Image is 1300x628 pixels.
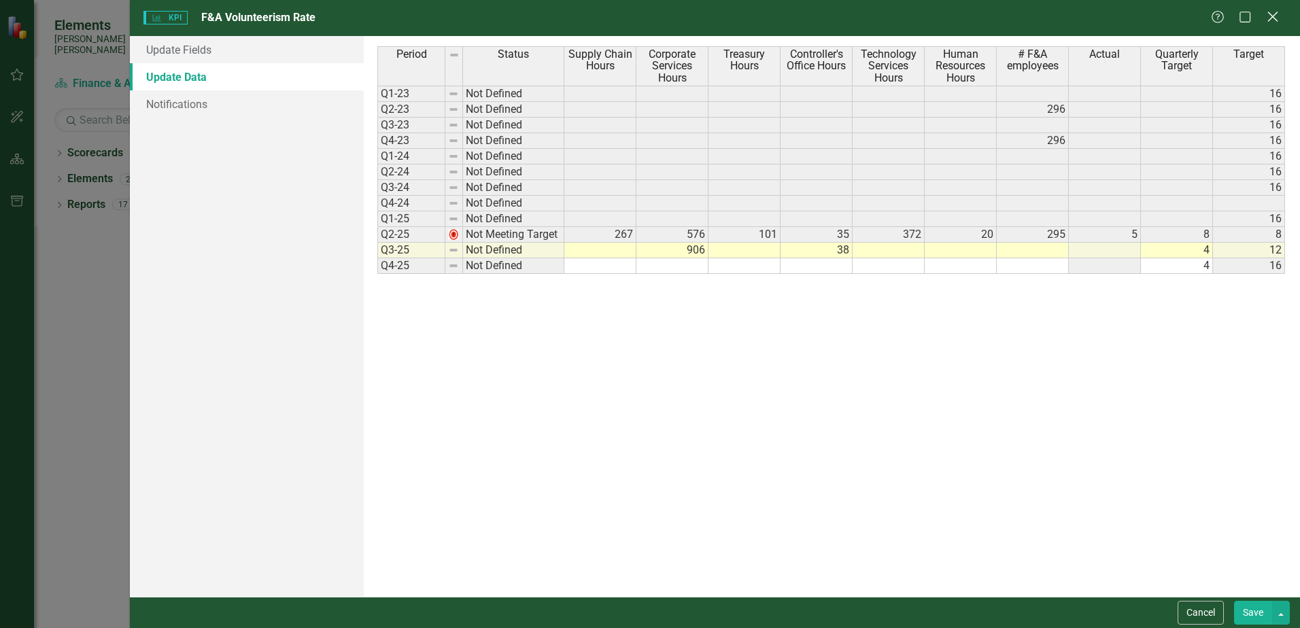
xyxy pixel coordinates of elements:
[448,120,459,130] img: 8DAGhfEEPCf229AAAAAElFTkSuQmCC
[853,227,925,243] td: 372
[201,11,315,24] span: F&A Volunteerism Rate
[997,227,1069,243] td: 295
[1141,227,1213,243] td: 8
[463,149,564,164] td: Not Defined
[448,229,459,240] img: 2Q==
[143,11,187,24] span: KPI
[1213,86,1285,102] td: 16
[463,243,564,258] td: Not Defined
[997,102,1069,118] td: 296
[463,227,564,243] td: Not Meeting Target
[783,48,849,72] span: Controller's Office Hours
[639,48,705,84] span: Corporate Services Hours
[130,63,364,90] a: Update Data
[1233,48,1264,60] span: Target
[377,133,445,149] td: Q4-23
[564,227,636,243] td: 267
[448,245,459,256] img: 8DAGhfEEPCf229AAAAAElFTkSuQmCC
[463,102,564,118] td: Not Defined
[448,260,459,271] img: 8DAGhfEEPCf229AAAAAElFTkSuQmCC
[448,198,459,209] img: 8DAGhfEEPCf229AAAAAElFTkSuQmCC
[130,36,364,63] a: Update Fields
[130,90,364,118] a: Notifications
[781,227,853,243] td: 35
[1069,227,1141,243] td: 5
[1213,149,1285,164] td: 16
[1213,118,1285,133] td: 16
[1213,211,1285,227] td: 16
[925,227,997,243] td: 20
[448,151,459,162] img: 8DAGhfEEPCf229AAAAAElFTkSuQmCC
[1213,258,1285,274] td: 16
[498,48,529,60] span: Status
[448,88,459,99] img: 8DAGhfEEPCf229AAAAAElFTkSuQmCC
[377,180,445,196] td: Q3-24
[636,243,708,258] td: 906
[463,118,564,133] td: Not Defined
[1089,48,1120,60] span: Actual
[1213,133,1285,149] td: 16
[377,164,445,180] td: Q2-24
[463,196,564,211] td: Not Defined
[1213,227,1285,243] td: 8
[448,167,459,177] img: 8DAGhfEEPCf229AAAAAElFTkSuQmCC
[1234,601,1272,625] button: Save
[567,48,633,72] span: Supply Chain Hours
[463,211,564,227] td: Not Defined
[711,48,777,72] span: Treasury Hours
[781,243,853,258] td: 38
[377,258,445,274] td: Q4-25
[1178,601,1224,625] button: Cancel
[997,133,1069,149] td: 296
[448,182,459,193] img: 8DAGhfEEPCf229AAAAAElFTkSuQmCC
[463,164,564,180] td: Not Defined
[1213,164,1285,180] td: 16
[449,50,460,60] img: 8DAGhfEEPCf229AAAAAElFTkSuQmCC
[463,180,564,196] td: Not Defined
[1144,48,1210,72] span: Quarterly Target
[1141,243,1213,258] td: 4
[927,48,993,84] span: Human Resources Hours
[1213,180,1285,196] td: 16
[855,48,921,84] span: Technology Services Hours
[999,48,1065,72] span: # F&A employees
[377,86,445,102] td: Q1-23
[1213,102,1285,118] td: 16
[377,227,445,243] td: Q2-25
[463,133,564,149] td: Not Defined
[448,213,459,224] img: 8DAGhfEEPCf229AAAAAElFTkSuQmCC
[448,104,459,115] img: 8DAGhfEEPCf229AAAAAElFTkSuQmCC
[377,118,445,133] td: Q3-23
[463,86,564,102] td: Not Defined
[377,149,445,164] td: Q1-24
[708,227,781,243] td: 101
[377,243,445,258] td: Q3-25
[1141,258,1213,274] td: 4
[377,211,445,227] td: Q1-25
[1213,243,1285,258] td: 12
[396,48,427,60] span: Period
[636,227,708,243] td: 576
[448,135,459,146] img: 8DAGhfEEPCf229AAAAAElFTkSuQmCC
[377,196,445,211] td: Q4-24
[463,258,564,274] td: Not Defined
[377,102,445,118] td: Q2-23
